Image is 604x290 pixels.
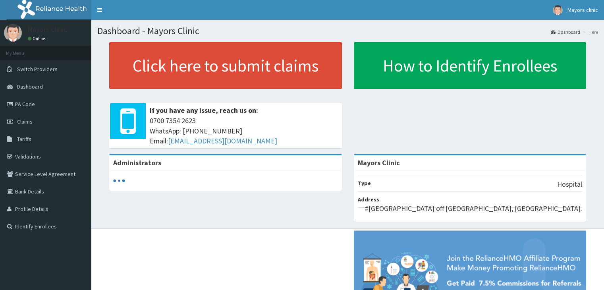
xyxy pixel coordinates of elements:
p: Hospital [557,179,582,189]
span: Dashboard [17,83,43,90]
a: How to Identify Enrollees [354,42,587,89]
svg: audio-loading [113,175,125,187]
p: Mayors clinic [28,26,67,33]
b: Administrators [113,158,161,167]
b: If you have any issue, reach us on: [150,106,258,115]
img: User Image [553,5,563,15]
b: Address [358,196,379,203]
span: Claims [17,118,33,125]
img: User Image [4,24,22,42]
a: Click here to submit claims [109,42,342,89]
span: 0700 7354 2623 WhatsApp: [PHONE_NUMBER] Email: [150,116,338,146]
a: [EMAIL_ADDRESS][DOMAIN_NAME] [168,136,277,145]
span: Mayors clinic [567,6,598,14]
p: #[GEOGRAPHIC_DATA] off [GEOGRAPHIC_DATA], [GEOGRAPHIC_DATA]. [365,203,582,214]
li: Here [581,29,598,35]
span: Switch Providers [17,66,58,73]
a: Dashboard [551,29,580,35]
b: Type [358,180,371,187]
span: Tariffs [17,135,31,143]
h1: Dashboard - Mayors Clinic [97,26,598,36]
a: Online [28,36,47,41]
strong: Mayors Clinic [358,158,400,167]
